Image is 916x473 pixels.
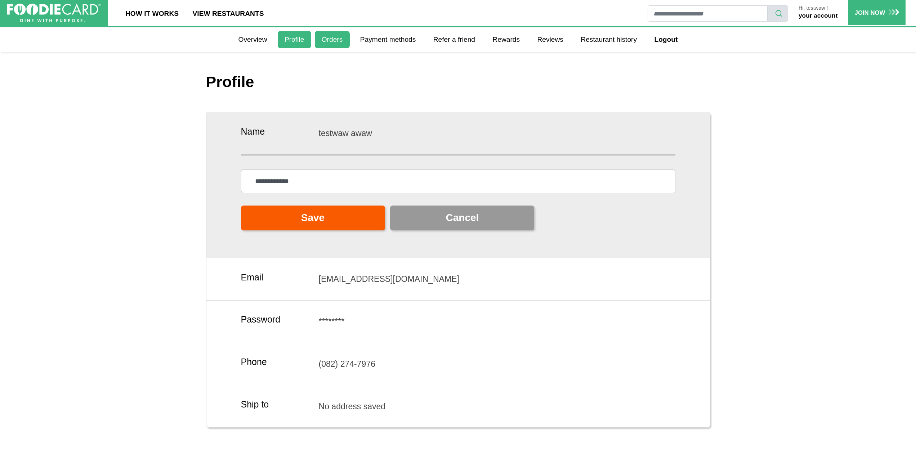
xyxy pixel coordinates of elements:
div: testwaw awaw [319,127,598,140]
h5: Name [241,126,308,137]
div: (082) 274-7976 [319,358,598,370]
a: Refer a friend [426,31,482,48]
a: Profile [278,31,311,48]
p: Hi, testwaw ! [799,5,837,11]
div: [EMAIL_ADDRESS][DOMAIN_NAME] [319,273,598,285]
button: Save [241,206,385,230]
a: Overview [231,31,274,48]
h1: Profile [206,73,710,91]
h5: Password [241,314,308,325]
a: your account [799,12,837,19]
img: FoodieCard; Eat, Drink, Save, Donate [7,4,101,23]
a: Orders [315,31,350,48]
a: Logout [647,31,684,48]
a: Restaurant history [574,31,644,48]
a: Payment methods [353,31,423,48]
h5: Email [241,272,308,283]
button: search [767,5,788,22]
h5: Ship to [241,399,308,410]
a: Rewards [486,31,527,48]
a: Cancel [390,206,534,230]
input: Change your name [241,169,675,193]
h5: Phone [241,357,308,368]
input: restaurant search [648,5,768,22]
a: Reviews [530,31,570,48]
div: No address saved [319,400,598,413]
